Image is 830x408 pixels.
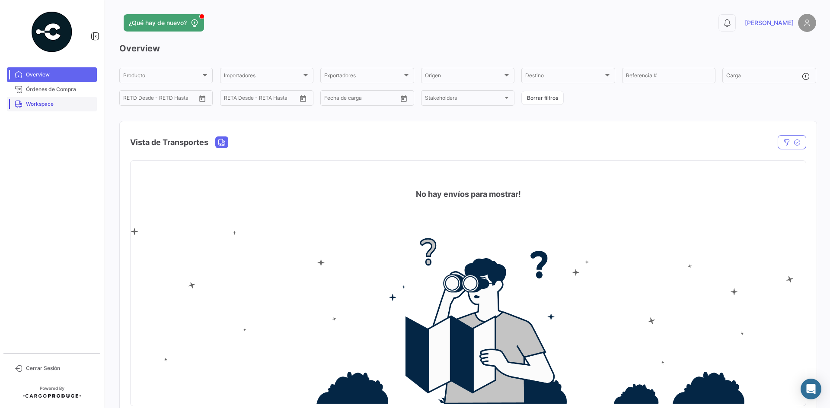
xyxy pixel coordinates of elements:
[297,92,310,105] button: Open calendar
[26,71,93,79] span: Overview
[123,96,139,102] input: Desde
[129,19,187,27] span: ¿Qué hay de nuevo?
[196,92,209,105] button: Open calendar
[130,136,208,149] h4: Vista de Transportes
[26,364,93,372] span: Cerrar Sesión
[7,82,97,97] a: Órdenes de Compra
[124,14,204,32] button: ¿Qué hay de nuevo?
[123,74,201,80] span: Producto
[346,96,380,102] input: Hasta
[801,379,821,399] div: Abrir Intercom Messenger
[224,74,302,80] span: Importadores
[416,188,521,200] h4: No hay envíos para mostrar!
[119,42,816,54] h3: Overview
[7,97,97,111] a: Workspace
[798,14,816,32] img: placeholder-user.png
[131,228,806,405] img: no-info.png
[26,85,93,93] span: Órdenes de Compra
[525,74,603,80] span: Destino
[745,19,794,27] span: [PERSON_NAME]
[324,74,402,80] span: Exportadores
[7,67,97,82] a: Overview
[26,100,93,108] span: Workspace
[145,96,179,102] input: Hasta
[216,137,228,148] button: Land
[521,91,564,105] button: Borrar filtros
[224,96,239,102] input: Desde
[397,92,410,105] button: Open calendar
[425,96,503,102] span: Stakeholders
[246,96,280,102] input: Hasta
[425,74,503,80] span: Origen
[324,96,340,102] input: Desde
[30,10,73,54] img: powered-by.png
